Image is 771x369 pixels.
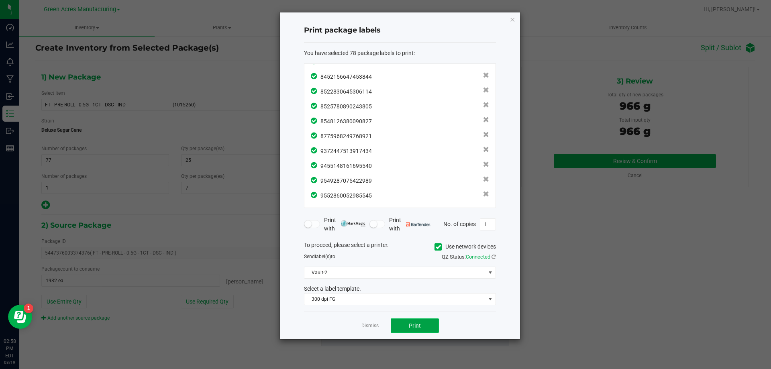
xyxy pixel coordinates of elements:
iframe: Resource center [8,305,32,329]
span: QZ Status: [442,254,496,260]
span: 9549287075422989 [320,177,372,184]
span: Vault-2 [304,267,485,278]
span: 9455148161695540 [320,163,372,169]
span: No. of copies [443,220,476,227]
span: Send to: [304,254,337,259]
span: Print [409,322,421,329]
span: In Sync [311,146,318,155]
span: In Sync [311,87,318,95]
img: bartender.png [406,222,430,226]
label: Use network devices [434,243,496,251]
h4: Print package labels [304,25,496,36]
span: In Sync [311,161,318,169]
span: 9372447513917434 [320,148,372,154]
span: 8775968249768921 [320,133,372,139]
span: In Sync [311,57,318,65]
iframe: Resource center unread badge [24,304,33,313]
span: 8548126380090827 [320,118,372,124]
span: In Sync [311,191,318,199]
img: mark_magic_cybra.png [341,220,365,226]
span: In Sync [311,176,318,184]
span: 8522830645306114 [320,88,372,95]
div: Select a label template. [298,285,502,293]
div: : [304,49,496,57]
span: Print with [324,216,365,233]
span: 8525780890243805 [320,103,372,110]
div: To proceed, please select a printer. [298,241,502,253]
span: Connected [466,254,490,260]
span: label(s) [315,254,331,259]
span: In Sync [311,72,318,80]
button: Print [391,318,439,333]
span: In Sync [311,116,318,125]
span: In Sync [311,102,318,110]
span: Print with [389,216,430,233]
span: 300 dpi FG [304,294,485,305]
span: 8452156647453844 [320,73,372,80]
span: You have selected 78 package labels to print [304,50,414,56]
a: Dismiss [361,322,379,329]
span: 9552860052985545 [320,192,372,199]
span: In Sync [311,131,318,140]
span: 7979048834335176 [320,59,372,65]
